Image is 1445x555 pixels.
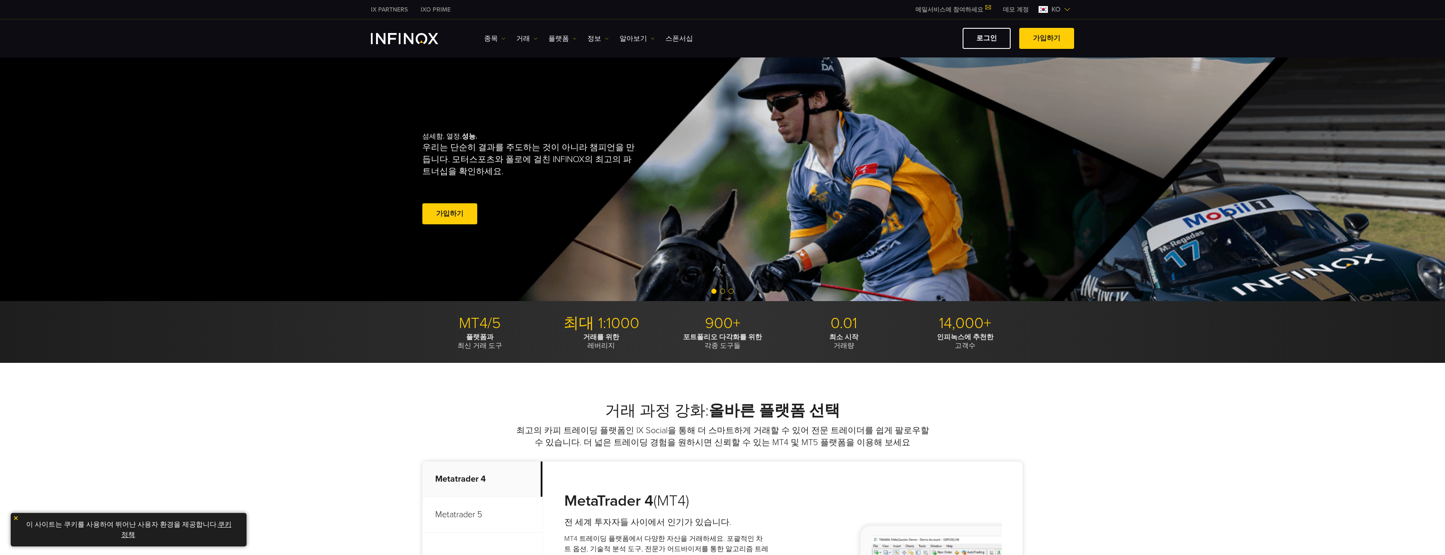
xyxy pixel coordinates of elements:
img: yellow close icon [13,515,19,521]
strong: 성능. [462,132,477,141]
a: INFINOX [414,5,457,14]
strong: 인피녹스에 추천한 [937,333,993,341]
a: 가입하기 [1019,28,1074,49]
strong: 최소 시작 [829,333,858,341]
h2: 거래 과정 강화: [422,401,1023,420]
p: 900+ [665,314,780,333]
a: 알아보기 [620,33,655,44]
a: 스폰서십 [665,33,693,44]
p: 이 사이트는 쿠키를 사용하여 뛰어난 사용자 환경을 제공합니다. . [15,517,242,542]
a: 로그인 [963,28,1011,49]
a: 종목 [484,33,506,44]
a: 정보 [587,33,609,44]
div: 섬세함. 열정. [422,118,692,240]
p: 최고의 카피 트레이딩 플랫폼인 IX Social을 통해 더 스마트하게 거래할 수 있어 전문 트레이더를 쉽게 팔로우할 수 있습니다. 더 넓은 트레이딩 경험을 원하시면 신뢰할 수... [515,425,930,449]
p: Metatrader 4 [422,461,542,497]
a: INFINOX Logo [371,33,458,44]
span: Go to slide 3 [729,289,734,294]
p: MT4/5 [422,314,537,333]
strong: 포트폴리오 다각화를 위한 [683,333,762,341]
p: 우리는 단순히 결과를 주도하는 것이 아니라 챔피언을 만듭니다. 모터스포츠와 폴로에 걸친 INFINOX의 최고의 파트너십을 확인하세요. [422,142,638,178]
h4: 전 세계 투자자들 사이에서 인기가 있습니다. [564,516,769,528]
h3: (MT4) [564,492,769,510]
p: 최대 1:1000 [544,314,659,333]
a: INFINOX MENU [996,5,1035,14]
span: ko [1048,4,1064,15]
span: Go to slide 2 [720,289,725,294]
p: Metatrader 5 [422,497,542,533]
p: 레버리지 [544,333,659,350]
strong: MetaTrader 4 [564,492,653,510]
a: 거래 [516,33,538,44]
p: 각종 도구들 [665,333,780,350]
p: 거래량 [786,333,901,350]
strong: 올바른 플랫폼 선택 [709,401,840,420]
a: 가입하기 [422,203,477,224]
strong: 플랫폼과 [466,333,494,341]
a: 메일서비스에 참여하세요 [909,6,996,13]
p: 0.01 [786,314,901,333]
span: Go to slide 1 [711,289,716,294]
p: 고객수 [908,333,1023,350]
p: 14,000+ [908,314,1023,333]
strong: 거래를 위한 [583,333,619,341]
a: 플랫폼 [548,33,577,44]
a: INFINOX [364,5,414,14]
p: 최신 거래 도구 [422,333,537,350]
